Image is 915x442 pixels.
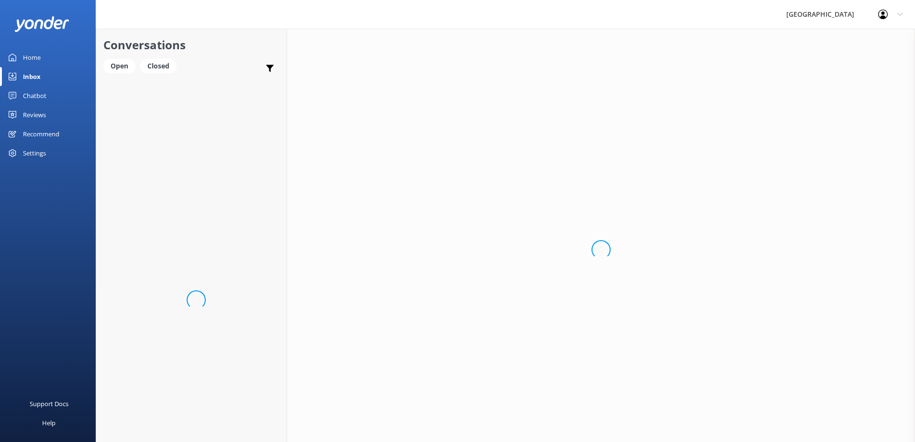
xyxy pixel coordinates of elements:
[23,67,41,86] div: Inbox
[30,394,68,413] div: Support Docs
[103,60,140,71] a: Open
[23,86,46,105] div: Chatbot
[140,60,181,71] a: Closed
[23,48,41,67] div: Home
[23,105,46,124] div: Reviews
[42,413,56,432] div: Help
[140,59,177,73] div: Closed
[23,144,46,163] div: Settings
[14,16,69,32] img: yonder-white-logo.png
[23,124,59,144] div: Recommend
[103,59,135,73] div: Open
[103,36,279,54] h2: Conversations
